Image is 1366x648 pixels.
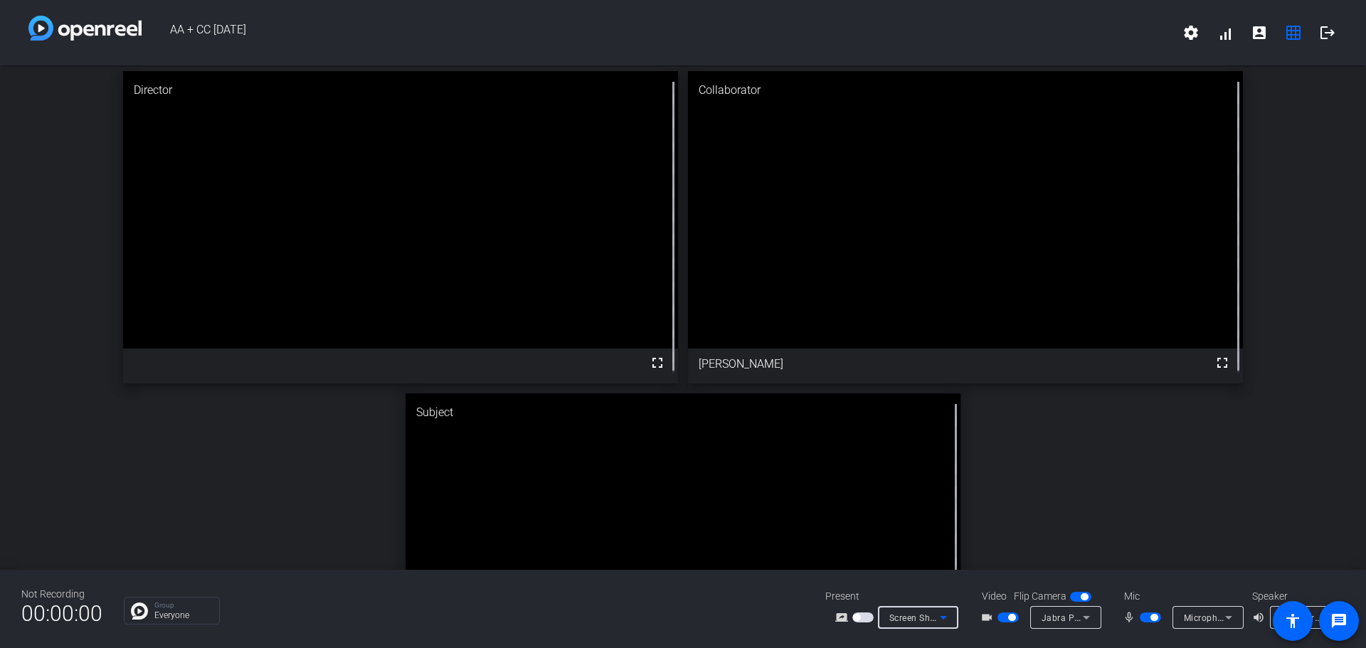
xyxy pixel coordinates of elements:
[142,16,1174,50] span: AA + CC [DATE]
[889,612,952,623] span: Screen Sharing
[980,609,997,626] mat-icon: videocam_outline
[123,71,678,110] div: Director
[154,611,212,620] p: Everyone
[1110,589,1252,604] div: Mic
[406,393,960,432] div: Subject
[1330,612,1348,630] mat-icon: message
[1214,354,1231,371] mat-icon: fullscreen
[1251,24,1268,41] mat-icon: account_box
[1319,24,1336,41] mat-icon: logout
[1252,589,1338,604] div: Speaker
[1184,612,1357,623] span: Microphone (Jabra Link 380) (0b0e:24c7)
[154,602,212,609] p: Group
[28,16,142,41] img: white-gradient.svg
[1182,24,1200,41] mat-icon: settings
[1208,16,1242,50] button: signal_cellular_alt
[131,602,148,620] img: Chat Icon
[1042,612,1177,623] span: Jabra PanaCast 20 (0b0e:3021)
[1284,612,1301,630] mat-icon: accessibility
[21,587,102,602] div: Not Recording
[1252,609,1269,626] mat-icon: volume_up
[1123,609,1140,626] mat-icon: mic_none
[1285,24,1302,41] mat-icon: grid_on
[835,609,852,626] mat-icon: screen_share_outline
[1014,589,1066,604] span: Flip Camera
[688,71,1243,110] div: Collaborator
[825,589,968,604] div: Present
[21,596,102,631] span: 00:00:00
[649,354,666,371] mat-icon: fullscreen
[982,589,1007,604] span: Video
